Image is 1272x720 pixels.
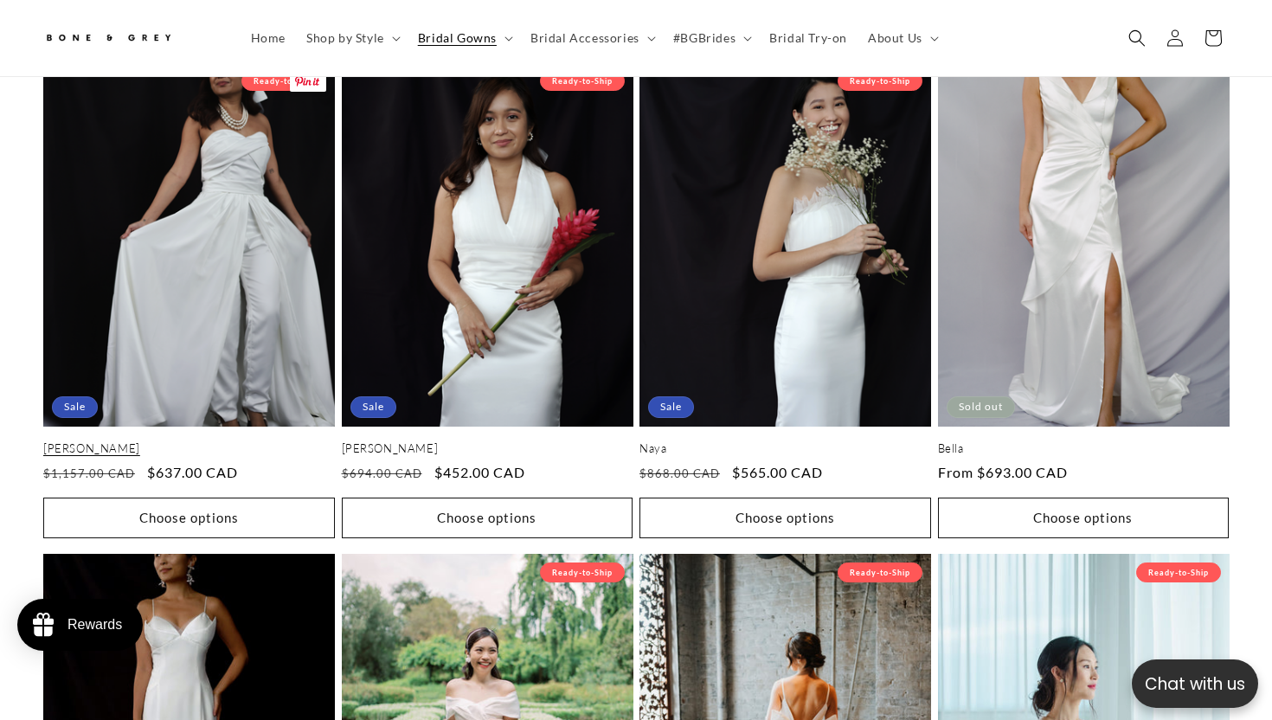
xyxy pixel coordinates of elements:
summary: Bridal Accessories [520,20,663,56]
button: Choose options [43,498,335,538]
span: Home [251,30,286,46]
a: Home [241,20,296,56]
a: Bone and Grey Bridal [37,17,223,59]
span: Bridal Accessories [530,30,639,46]
summary: #BGBrides [663,20,759,56]
a: [PERSON_NAME] [342,441,633,456]
p: Chat with us [1132,672,1258,697]
span: About Us [868,30,922,46]
summary: About Us [858,20,946,56]
summary: Bridal Gowns [408,20,520,56]
a: [PERSON_NAME] [43,441,335,456]
span: #BGBrides [673,30,736,46]
button: Choose options [938,498,1230,538]
span: Bridal Try-on [769,30,847,46]
a: Naya [639,441,931,456]
span: Shop by Style [306,30,384,46]
summary: Shop by Style [296,20,408,56]
img: Bone and Grey Bridal [43,24,173,53]
span: Bridal Gowns [418,30,497,46]
button: Open chatbox [1132,659,1258,708]
summary: Search [1118,19,1156,57]
button: Choose options [639,498,931,538]
button: Choose options [342,498,633,538]
a: Bridal Try-on [759,20,858,56]
div: Rewards [67,617,122,633]
a: Bella [938,441,1230,456]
